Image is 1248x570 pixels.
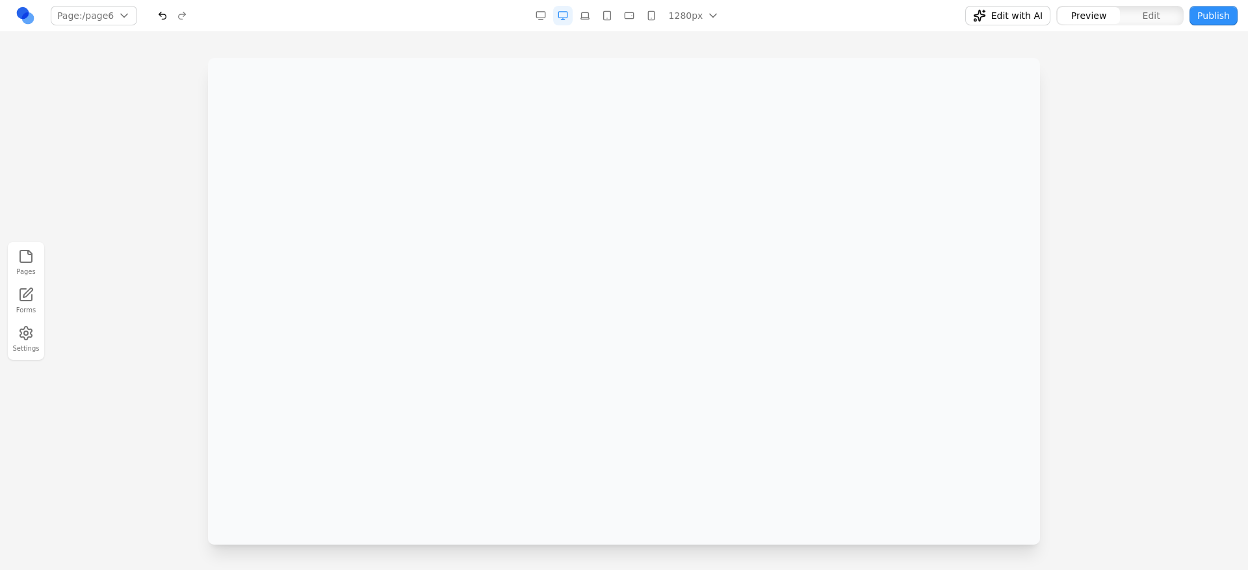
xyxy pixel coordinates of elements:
[553,6,573,25] button: Desktop
[619,6,639,25] button: Mobile Landscape
[1189,6,1238,25] button: Publish
[208,58,1040,545] iframe: Preview
[51,6,137,25] button: Page:/page6
[664,6,723,25] button: 1280px
[12,246,40,279] button: Pages
[12,284,40,318] a: Forms
[597,6,617,25] button: Tablet
[12,323,40,356] button: Settings
[991,9,1043,22] span: Edit with AI
[1071,9,1107,22] span: Preview
[575,6,595,25] button: Laptop
[965,6,1050,25] button: Edit with AI
[531,6,551,25] button: Desktop Wide
[1143,9,1160,22] span: Edit
[642,6,661,25] button: Mobile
